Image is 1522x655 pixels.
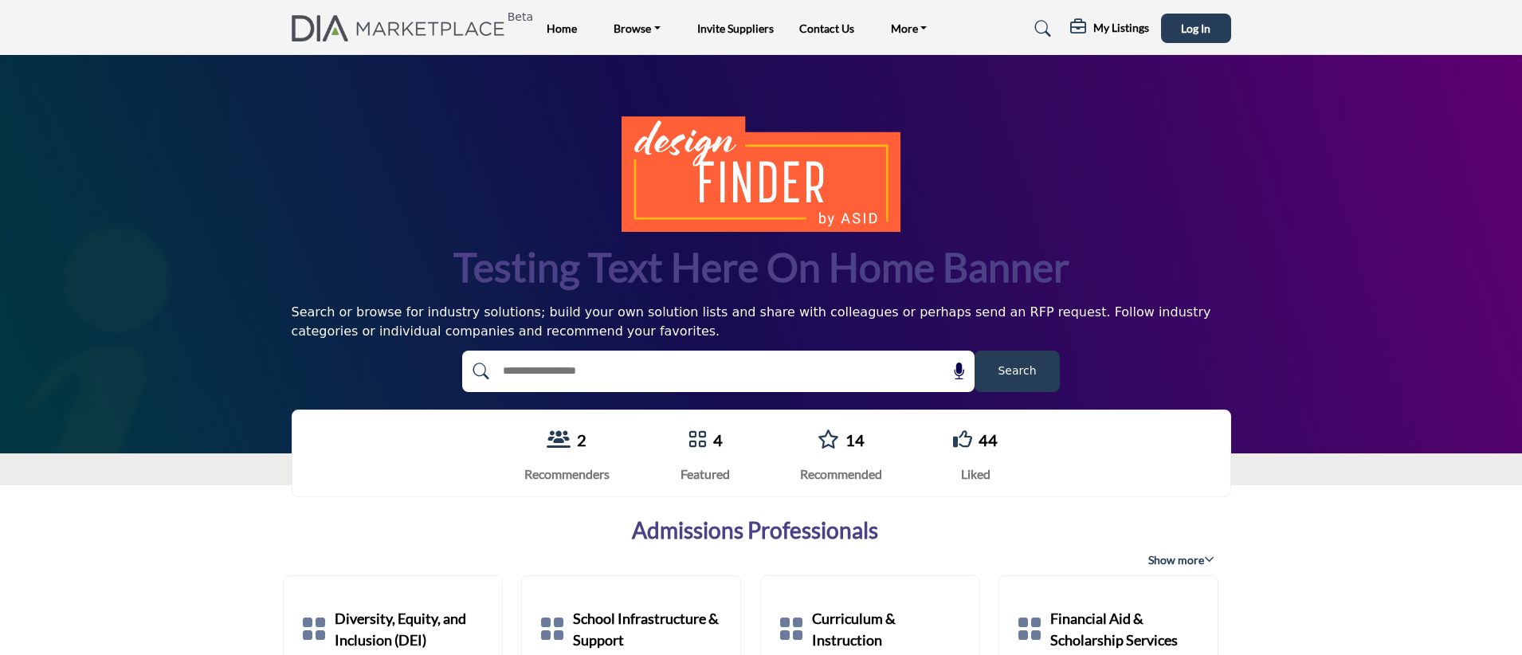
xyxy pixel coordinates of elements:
span: Search [998,363,1036,379]
div: Liked [953,465,998,484]
a: Beta [292,15,514,41]
button: Search [975,351,1060,392]
span: Log In [1181,22,1210,35]
a: Invite Suppliers [697,22,774,35]
a: Search [1019,16,1061,41]
img: Site Logo [292,15,514,41]
a: More [880,18,939,40]
button: Log In [1161,14,1231,43]
a: Browse [602,18,672,40]
div: My Listings [1070,19,1149,38]
a: 14 [845,430,865,449]
h5: My Listings [1093,21,1149,35]
i: Go to Liked [953,429,972,449]
div: Recommended [800,465,882,484]
a: Go to Featured [688,429,707,451]
a: Go to Recommended [818,429,839,451]
div: Recommenders [524,465,610,484]
div: Search or browse for industry solutions; build your own solution lists and share with colleagues ... [292,303,1231,341]
img: image [622,116,900,231]
a: 2 [577,430,586,449]
a: 4 [713,430,723,449]
a: Admissions Professionals [632,517,878,544]
a: Contact Us [799,22,854,35]
a: Home [547,22,577,35]
div: Featured [681,465,730,484]
a: View Recommenders [547,429,571,451]
h1: Testing text here on home banner [453,241,1069,293]
span: Show more [1148,552,1214,568]
a: 44 [979,430,998,449]
h6: Beta [508,10,533,24]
